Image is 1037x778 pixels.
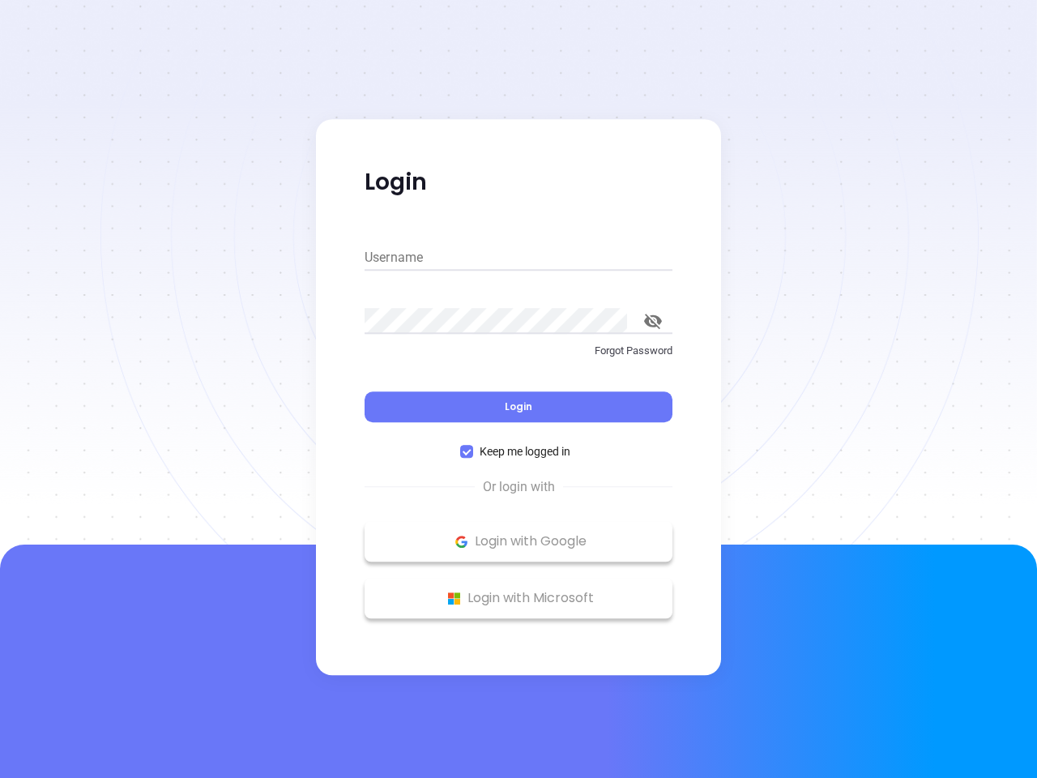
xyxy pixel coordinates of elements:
p: Login with Google [373,529,664,554]
a: Forgot Password [365,343,672,372]
p: Login with Microsoft [373,586,664,610]
img: Google Logo [451,532,472,552]
img: Microsoft Logo [444,588,464,609]
p: Login [365,168,672,197]
button: toggle password visibility [634,301,672,340]
button: Microsoft Logo Login with Microsoft [365,578,672,618]
span: Login [505,400,532,413]
p: Forgot Password [365,343,672,359]
button: Google Logo Login with Google [365,521,672,562]
button: Login [365,391,672,422]
span: Or login with [475,477,563,497]
span: Keep me logged in [473,442,577,460]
